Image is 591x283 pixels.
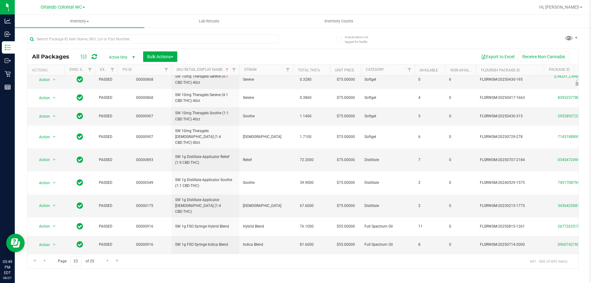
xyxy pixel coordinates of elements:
span: 1.1400 [297,112,315,121]
a: Sync Status [69,67,93,72]
span: Include items not tagged for facility [345,35,376,44]
a: Total THC% [298,68,320,72]
span: $75.00000 [334,112,358,121]
p: 08/27 [3,276,12,280]
a: Strain [244,67,257,72]
span: Action [34,94,50,102]
a: Go to the first page [30,257,39,265]
span: SW 1g Distillate Applicator Relief (1:9 CBD:THC) [175,154,235,166]
a: Filter [283,65,293,75]
a: Filter [229,65,239,75]
span: In Sync [77,93,83,102]
span: PASSED [99,134,114,140]
span: FLSRWGM-20250430-315 [480,113,540,119]
span: Action [34,222,50,231]
inline-svg: Inbound [5,31,11,37]
span: 6 [418,134,442,140]
span: SW 1g FSO Syringe Indica Blend [175,242,235,248]
input: 23 [70,257,82,266]
span: 0.3280 [297,75,315,84]
span: PASSED [99,95,114,101]
span: 11 [418,224,442,229]
span: select [50,94,58,102]
span: 5 [418,113,442,119]
span: select [50,133,58,141]
span: All Packages [32,53,75,60]
inline-svg: Analytics [5,18,11,24]
span: Distillate [364,180,411,186]
span: In Sync [77,201,83,210]
span: 0 [449,224,472,229]
span: Action [34,75,50,84]
span: FLSRWGM-20230215-1775 [480,203,540,209]
span: PASSED [99,113,114,119]
p: 05:49 PM EDT [3,259,12,276]
span: 0 [449,95,472,101]
span: Soothe [243,180,289,186]
a: 00000549 [136,180,153,185]
inline-svg: Outbound [5,58,11,64]
span: [DEMOGRAPHIC_DATA] [243,134,289,140]
a: 00000907 [136,135,153,139]
span: FLSRWGM-20250815-1261 [480,224,540,229]
inline-svg: Retail [5,71,11,77]
span: 67.6000 [297,201,317,210]
span: Serene [243,77,289,83]
a: SKU Retail Display Name [176,67,230,72]
span: 0 [449,180,472,186]
a: 00000916 [136,242,153,247]
span: Inventory Counts [316,18,362,24]
span: Softgel [364,134,411,140]
span: 0 [449,203,472,209]
span: In Sync [77,112,83,120]
span: 4 [418,95,442,101]
span: SW 1g Distillate Applicator Soothe (1:1 CBD:THC) [175,177,235,189]
a: 00000868 [136,95,153,100]
span: Distillate [364,203,411,209]
a: Category [366,67,384,72]
span: Action [34,156,50,164]
span: $75.00000 [334,132,358,141]
span: SW 10mg Theragels [DEMOGRAPHIC_DATA] (1:4 CBD:THC) 40ct [175,128,235,146]
a: Non-Available [450,68,478,72]
span: SW 1g FSO Syringe Hybrid Blend [175,224,235,229]
span: select [50,112,58,121]
span: Full Spectrum Oil [364,242,411,248]
span: Inventory [15,18,144,24]
span: Action [34,179,50,187]
span: select [50,201,58,210]
span: FLSRWGM-20250714-2000 [480,242,540,248]
span: In Sync [77,222,83,231]
a: Inventory Counts [274,15,404,28]
span: Softgel [364,95,411,101]
span: Hi, [PERSON_NAME]! [539,5,579,10]
a: Lab Results [144,15,274,28]
span: Lab Results [191,18,228,24]
span: Action [34,133,50,141]
a: Filter [161,65,171,75]
a: 00000916 [136,224,153,228]
span: Softgel [364,77,411,83]
span: $55.00000 [334,222,358,231]
span: Bulk Actions [147,54,173,59]
span: Action [34,112,50,121]
span: SW 10mg Theragels Serene (4:1 CBD:THC) 40ct [175,92,235,104]
span: 8 [418,242,442,248]
span: FLSRWGM-20250417-1663 [480,95,540,101]
span: select [50,222,58,231]
span: 2 [418,180,442,186]
inline-svg: Inventory [5,44,11,51]
span: [DEMOGRAPHIC_DATA] [243,203,289,209]
button: Receive Non-Cannabis [518,51,569,62]
span: $55.00000 [334,240,358,249]
span: 81.6000 [297,240,317,249]
span: FLSRWGM-20250707-2184 [480,157,540,163]
span: Relief [243,157,289,163]
a: Filter [107,65,118,75]
span: select [50,241,58,249]
span: 441 - 460 of 495 items [525,257,572,266]
a: Go to the last page [113,257,122,265]
span: 0 [418,77,442,83]
span: FLSRWGM-20240529-1575 [480,180,540,186]
a: Filter [404,65,415,75]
